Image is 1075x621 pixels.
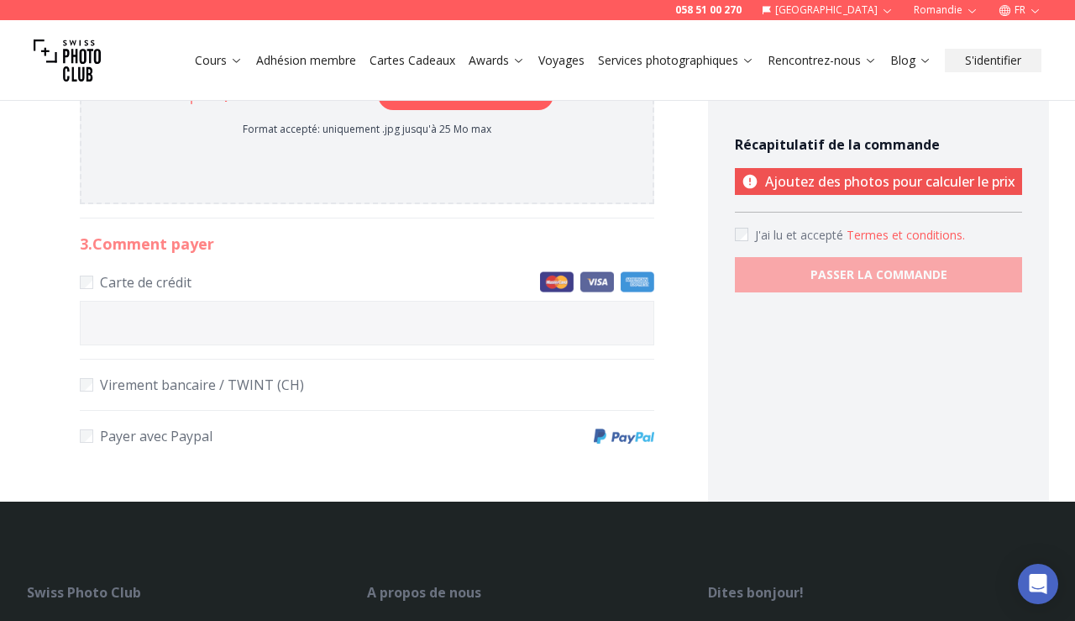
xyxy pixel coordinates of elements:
[735,134,1022,155] h4: Récapitulatif de la commande
[363,49,462,72] button: Cartes Cadeaux
[761,49,884,72] button: Rencontrez-nous
[27,582,367,603] div: Swiss Photo Club
[367,582,707,603] div: A propos de nous
[735,257,1022,292] button: PASSER LA COMMANDE
[532,49,591,72] button: Voyages
[598,52,754,69] a: Services photographiques
[810,266,947,283] b: PASSER LA COMMANDE
[890,52,931,69] a: Blog
[768,52,877,69] a: Rencontrez-nous
[256,52,356,69] a: Adhésion membre
[538,52,585,69] a: Voyages
[195,52,243,69] a: Cours
[34,27,101,94] img: Swiss photo club
[847,227,965,244] button: Accept termsJ'ai lu et accepté
[945,49,1041,72] button: S'identifier
[675,3,742,17] a: 058 51 00 270
[181,123,553,136] p: Format accepté: uniquement .jpg jusqu'à 25 Mo max
[469,52,525,69] a: Awards
[591,49,761,72] button: Services photographiques
[884,49,938,72] button: Blog
[735,228,748,241] input: Accept terms
[370,52,455,69] a: Cartes Cadeaux
[735,168,1022,195] p: Ajoutez des photos pour calculer le prix
[462,49,532,72] button: Awards
[708,582,1048,603] div: Dites bonjour!
[1018,564,1058,604] div: Open Intercom Messenger
[755,227,847,243] span: J'ai lu et accepté
[188,49,249,72] button: Cours
[249,49,363,72] button: Adhésion membre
